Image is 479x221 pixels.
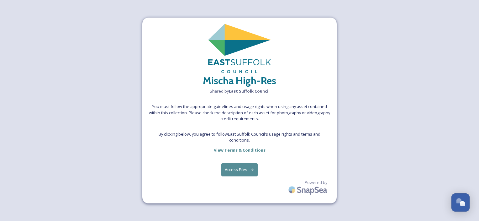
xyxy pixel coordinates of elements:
span: You must follow the appropriate guidelines and usage rights when using any asset contained within... [149,104,330,122]
button: Open Chat [451,193,470,212]
span: By clicking below, you agree to follow East Suffolk Council 's usage rights and terms and conditi... [149,131,330,143]
h2: Mischa High-Res [203,73,276,88]
strong: View Terms & Conditions [214,147,266,153]
span: Powered by [305,180,327,186]
a: View Terms & Conditions [214,146,266,154]
strong: East Suffolk Council [229,88,270,94]
img: East%20Suffolk%20Council.png [208,24,271,73]
button: Access Files [221,163,258,176]
span: Shared by [210,88,270,94]
img: SnapSea Logo [287,182,330,197]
